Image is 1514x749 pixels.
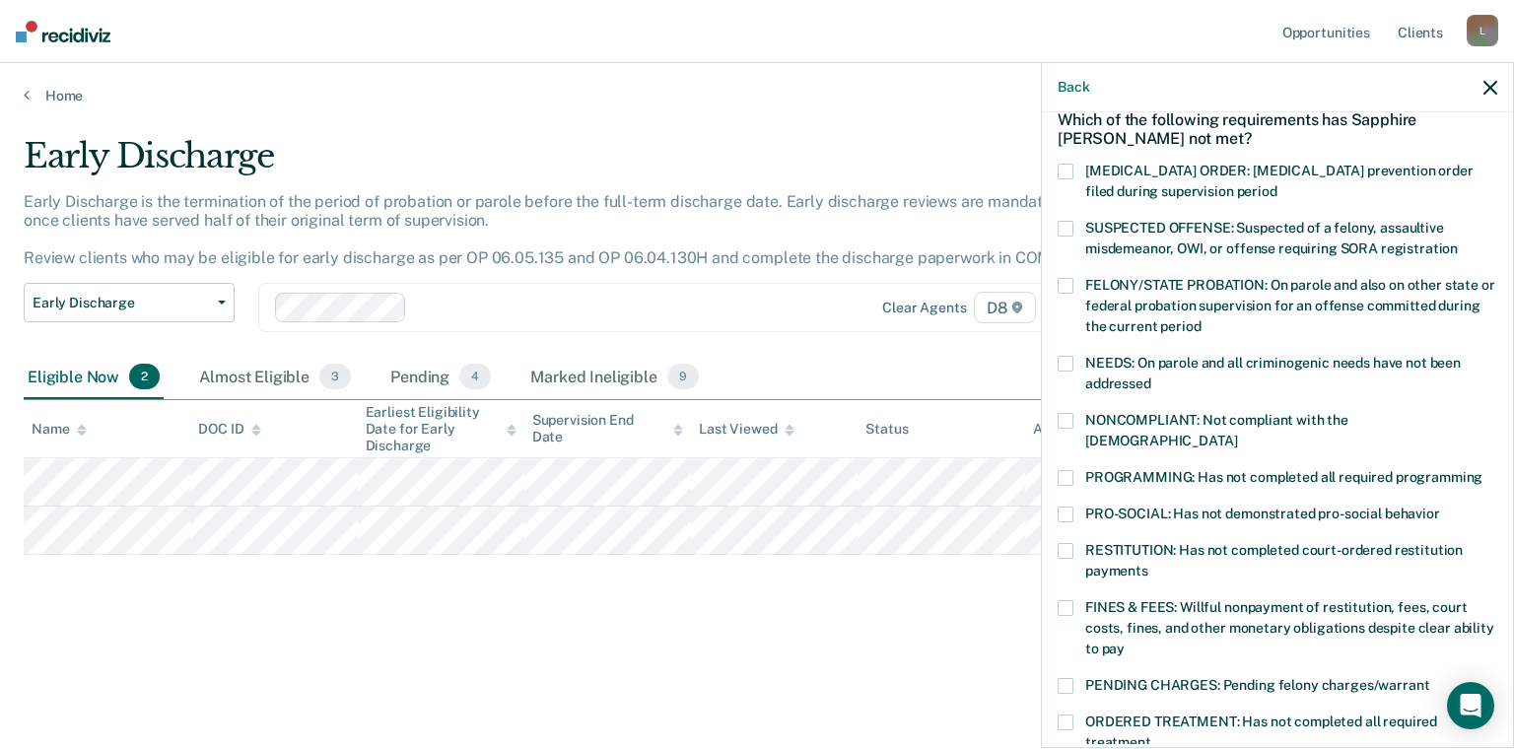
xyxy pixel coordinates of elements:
[526,356,703,399] div: Marked Ineligible
[198,421,261,438] div: DOC ID
[1085,599,1494,656] span: FINES & FEES: Willful nonpayment of restitution, fees, court costs, fines, and other monetary obl...
[1058,95,1497,164] div: Which of the following requirements has Sapphire [PERSON_NAME] not met?
[1085,412,1348,448] span: NONCOMPLIANT: Not compliant with the [DEMOGRAPHIC_DATA]
[24,356,164,399] div: Eligible Now
[319,364,351,389] span: 3
[24,136,1159,192] div: Early Discharge
[882,300,966,316] div: Clear agents
[667,364,699,389] span: 9
[1085,355,1461,391] span: NEEDS: On parole and all criminogenic needs have not been addressed
[386,356,495,399] div: Pending
[1085,469,1482,485] span: PROGRAMMING: Has not completed all required programming
[366,404,516,453] div: Earliest Eligibility Date for Early Discharge
[532,412,683,445] div: Supervision End Date
[16,21,110,42] img: Recidiviz
[1085,220,1458,256] span: SUSPECTED OFFENSE: Suspected of a felony, assaultive misdemeanor, OWI, or offense requiring SORA ...
[699,421,794,438] div: Last Viewed
[33,295,210,311] span: Early Discharge
[1085,542,1463,579] span: RESTITUTION: Has not completed court-ordered restitution payments
[974,292,1036,323] span: D8
[865,421,908,438] div: Status
[129,364,160,389] span: 2
[1033,421,1126,438] div: Assigned to
[32,421,87,438] div: Name
[24,192,1157,268] p: Early Discharge is the termination of the period of probation or parole before the full-term disc...
[1085,506,1440,521] span: PRO-SOCIAL: Has not demonstrated pro-social behavior
[1085,677,1429,693] span: PENDING CHARGES: Pending felony charges/warrant
[1447,682,1494,729] div: Open Intercom Messenger
[1085,163,1474,199] span: [MEDICAL_DATA] ORDER: [MEDICAL_DATA] prevention order filed during supervision period
[1058,79,1089,96] button: Back
[1085,277,1495,334] span: FELONY/STATE PROBATION: On parole and also on other state or federal probation supervision for an...
[195,356,355,399] div: Almost Eligible
[459,364,491,389] span: 4
[24,87,1490,104] a: Home
[1467,15,1498,46] div: L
